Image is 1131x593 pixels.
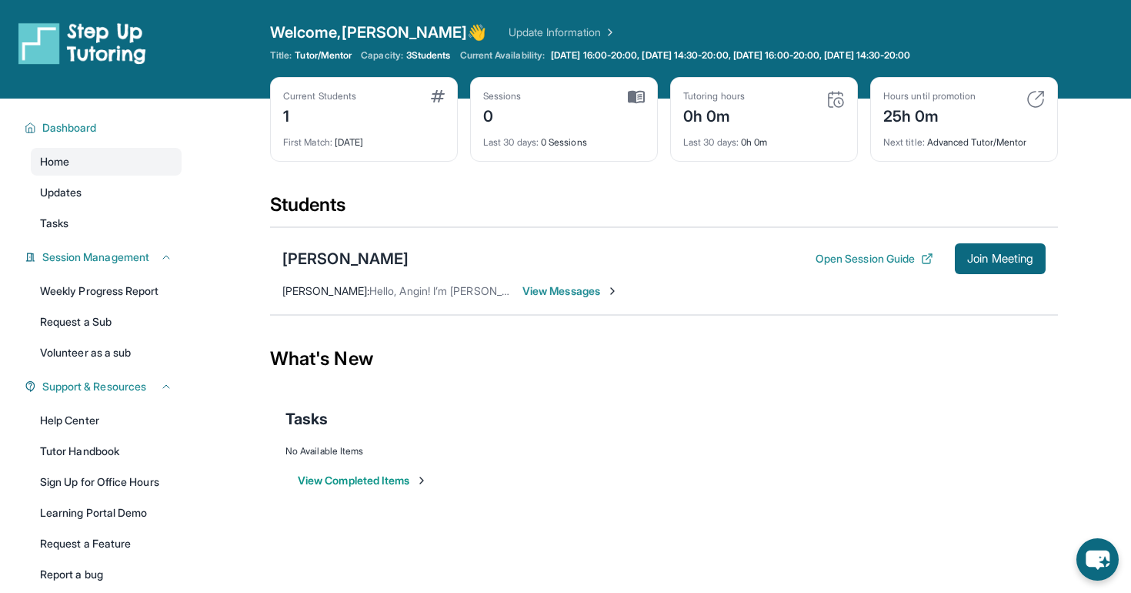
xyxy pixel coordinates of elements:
a: Tutor Handbook [31,437,182,465]
div: Current Students [283,90,356,102]
button: Support & Resources [36,379,172,394]
img: logo [18,22,146,65]
a: Tasks [31,209,182,237]
div: 0 Sessions [483,127,645,149]
img: card [628,90,645,104]
a: Learning Portal Demo [31,499,182,527]
div: 0h 0m [683,127,845,149]
div: Sessions [483,90,522,102]
img: card [826,90,845,109]
span: Support & Resources [42,379,146,394]
span: Current Availability: [460,49,545,62]
span: Next title : [883,136,925,148]
img: card [431,90,445,102]
span: Capacity: [361,49,403,62]
button: Session Management [36,250,172,265]
a: Help Center [31,407,182,434]
button: chat-button [1076,538,1119,581]
div: Students [270,193,1058,226]
button: Open Session Guide [816,251,933,266]
a: Request a Feature [31,530,182,558]
a: Sign Up for Office Hours [31,468,182,496]
span: Join Meeting [967,254,1033,263]
div: No Available Items [285,445,1043,457]
span: Last 30 days : [483,136,539,148]
span: Tasks [40,216,68,231]
span: Last 30 days : [683,136,739,148]
span: 3 Students [406,49,451,62]
a: Home [31,148,182,176]
a: Weekly Progress Report [31,277,182,305]
div: [PERSON_NAME] [282,248,409,270]
span: Dashboard [42,120,97,136]
div: 0 [483,102,522,127]
span: Tutor/Mentor [295,49,352,62]
a: Request a Sub [31,308,182,336]
span: Session Management [42,250,149,265]
a: Updates [31,179,182,206]
img: Chevron-Right [606,285,619,297]
img: card [1026,90,1045,109]
span: Tasks [285,408,328,430]
button: Join Meeting [955,243,1046,274]
a: Report a bug [31,561,182,588]
span: Welcome, [PERSON_NAME] 👋 [270,22,487,43]
span: Title: [270,49,292,62]
button: Dashboard [36,120,172,136]
div: 0h 0m [683,102,745,127]
div: Tutoring hours [683,90,745,102]
span: Updates [40,185,82,200]
span: View Messages [522,283,619,299]
a: [DATE] 16:00-20:00, [DATE] 14:30-20:00, [DATE] 16:00-20:00, [DATE] 14:30-20:00 [548,49,913,62]
img: Chevron Right [601,25,616,40]
a: Volunteer as a sub [31,339,182,367]
a: Update Information [509,25,616,40]
div: [DATE] [283,127,445,149]
div: Advanced Tutor/Mentor [883,127,1045,149]
div: 1 [283,102,356,127]
span: [PERSON_NAME] : [282,284,369,297]
div: What's New [270,325,1058,393]
span: First Match : [283,136,332,148]
span: [DATE] 16:00-20:00, [DATE] 14:30-20:00, [DATE] 16:00-20:00, [DATE] 14:30-20:00 [551,49,910,62]
div: 25h 0m [883,102,976,127]
div: Hours until promotion [883,90,976,102]
button: View Completed Items [298,473,428,488]
span: Home [40,154,69,169]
